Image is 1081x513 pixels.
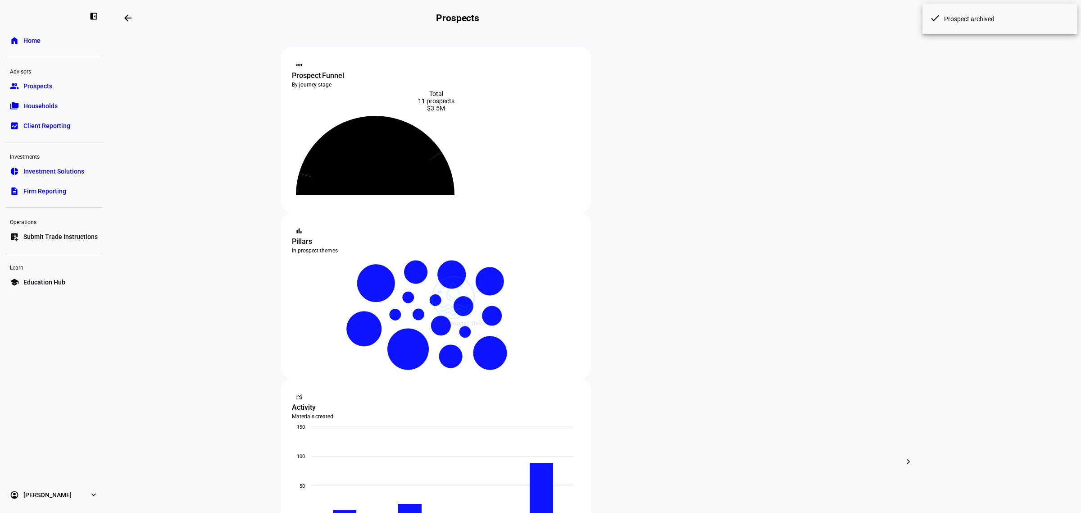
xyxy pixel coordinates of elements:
[297,424,305,430] text: 150
[5,150,103,162] div: Investments
[292,70,580,81] div: Prospect Funnel
[23,490,72,499] span: [PERSON_NAME]
[5,215,103,228] div: Operations
[292,97,580,105] div: 11 prospects
[295,392,304,401] mat-icon: monitoring
[300,483,305,489] text: 50
[10,121,19,130] eth-mat-symbol: bid_landscape
[23,278,65,287] span: Education Hub
[292,402,580,413] div: Activity
[23,36,41,45] span: Home
[10,278,19,287] eth-mat-symbol: school
[10,490,19,499] eth-mat-symbol: account_circle
[23,121,70,130] span: Client Reporting
[10,101,19,110] eth-mat-symbol: folder_copy
[5,77,103,95] a: groupProspects
[10,187,19,196] eth-mat-symbol: description
[297,453,305,459] text: 100
[292,105,580,112] div: $3.5M
[10,82,19,91] eth-mat-symbol: group
[903,456,914,467] mat-icon: chevron_right
[292,81,580,88] div: By journey stage
[436,13,479,23] h2: Prospects
[5,64,103,77] div: Advisors
[5,162,103,180] a: pie_chartInvestment Solutions
[10,232,19,241] eth-mat-symbol: list_alt_add
[23,167,84,176] span: Investment Solutions
[89,490,98,499] eth-mat-symbol: expand_more
[123,13,133,23] mat-icon: arrow_backwards
[10,36,19,45] eth-mat-symbol: home
[292,90,580,97] div: Total
[5,32,103,50] a: homeHome
[10,167,19,176] eth-mat-symbol: pie_chart
[23,187,66,196] span: Firm Reporting
[295,60,304,69] mat-icon: steppers
[292,247,580,254] div: In prospect themes
[930,13,940,23] mat-icon: done
[295,226,304,235] mat-icon: bar_chart
[5,97,103,115] a: folder_copyHouseholds
[89,12,98,21] eth-mat-symbol: left_panel_close
[23,82,52,91] span: Prospects
[5,261,103,273] div: Learn
[23,101,58,110] span: Households
[292,413,580,420] div: Materials created
[5,117,103,135] a: bid_landscapeClient Reporting
[23,232,98,241] span: Submit Trade Instructions
[292,236,580,247] div: Pillars
[944,15,1065,23] span: Prospect archived
[5,182,103,200] a: descriptionFirm Reporting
